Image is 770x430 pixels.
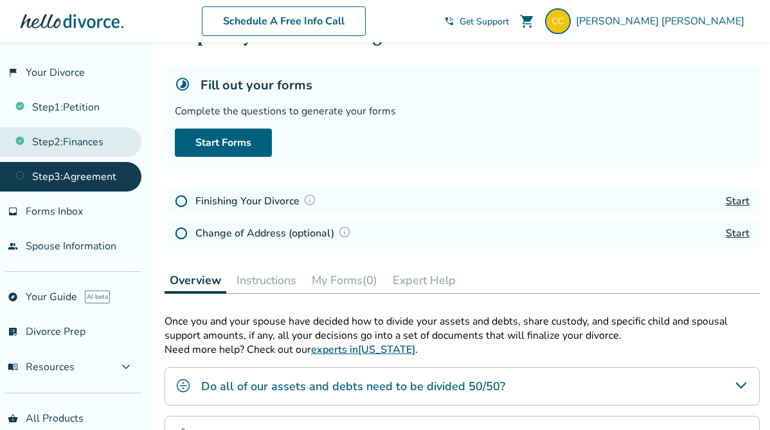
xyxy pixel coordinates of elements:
[175,195,188,208] img: Not Started
[165,314,760,343] p: Once you and your spouse have decided how to divide your assets and debts, share custody, and spe...
[338,226,351,238] img: Question Mark
[231,267,301,293] button: Instructions
[8,327,18,337] span: list_alt_check
[303,193,316,206] img: Question Mark
[165,367,760,406] div: Do all of our assets and debts need to be divided 50/50?
[195,193,320,210] h4: Finishing Your Divorce
[175,227,188,240] img: Not Started
[8,241,18,251] span: people
[307,267,382,293] button: My Forms(0)
[201,378,505,395] h4: Do all of our assets and debts need to be divided 50/50?
[576,14,749,28] span: [PERSON_NAME] [PERSON_NAME]
[8,292,18,302] span: explore
[201,76,312,94] h5: Fill out your forms
[311,343,415,357] a: experts in[US_STATE]
[165,267,226,294] button: Overview
[202,6,366,36] a: Schedule A Free Info Call
[460,15,509,28] span: Get Support
[444,16,454,26] span: phone_in_talk
[8,67,18,78] span: flag_2
[85,291,110,303] span: AI beta
[195,225,355,242] h4: Change of Address (optional)
[175,104,749,118] div: Complete the questions to generate your forms
[26,204,83,219] span: Forms Inbox
[726,194,749,208] a: Start
[8,206,18,217] span: inbox
[388,267,461,293] button: Expert Help
[726,226,749,240] a: Start
[706,368,770,430] iframe: Chat Widget
[519,13,535,29] span: shopping_cart
[175,378,191,393] img: Do all of our assets and debts need to be divided 50/50?
[8,362,18,372] span: menu_book
[118,359,134,375] span: expand_more
[8,360,75,374] span: Resources
[165,343,760,357] p: Need more help? Check out our .
[444,15,509,28] a: phone_in_talkGet Support
[175,129,272,157] a: Start Forms
[8,413,18,424] span: shopping_basket
[545,8,571,34] img: checy16@gmail.com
